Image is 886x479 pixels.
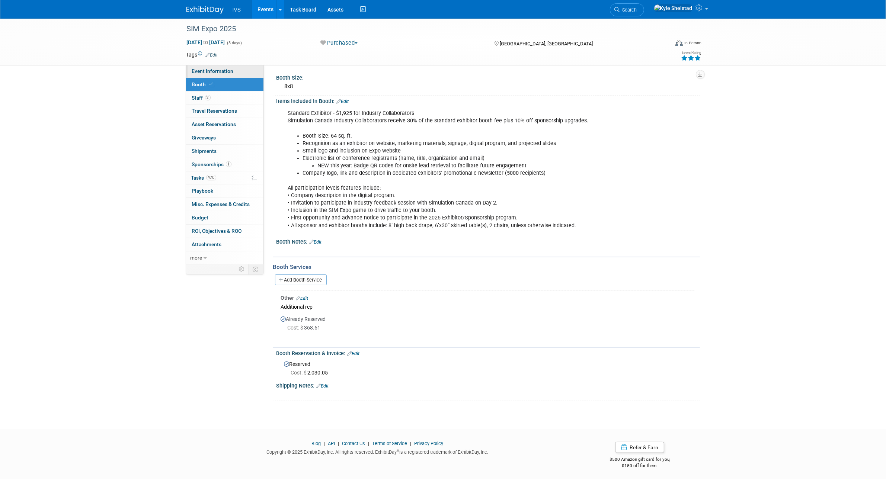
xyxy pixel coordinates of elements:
span: Cost: $ [291,370,308,376]
a: ROI, Objectives & ROO [186,225,263,238]
a: Playbook [186,184,263,197]
span: | [336,441,341,446]
span: [DATE] [DATE] [186,39,226,46]
li: NEW this year: Badge QR codes for onsite lead retrieval to facilitate future engagement [318,162,614,170]
div: Additional rep [281,302,694,312]
div: Booth Reservation & Invoice: [276,348,700,357]
a: Asset Reservations [186,118,263,131]
span: [GEOGRAPHIC_DATA], [GEOGRAPHIC_DATA] [500,41,593,46]
span: Attachments [192,241,222,247]
a: Attachments [186,238,263,251]
a: Privacy Policy [414,441,443,446]
img: Format-Inperson.png [675,40,683,46]
span: Travel Reservations [192,108,237,114]
div: Booth Size: [276,72,700,81]
a: Edit [206,52,218,58]
span: | [366,441,371,446]
li: Company logo, link and description in dedicated exhibitors’ promotional e-newsletter (5000 recipi... [303,170,614,177]
a: Refer & Earn [615,442,664,453]
div: Event Format [625,39,702,50]
span: Shipments [192,148,217,154]
div: Booth Services [273,263,700,271]
img: ExhibitDay [186,6,224,14]
span: Budget [192,215,209,221]
span: Sponsorships [192,161,231,167]
a: Add Booth Service [275,274,327,285]
div: Booth Notes: [276,236,700,246]
div: Standard Exhibitor - $1,925 for Industry Collaborators Simulation Canada Industry Collaborators r... [283,106,618,233]
span: Search [620,7,637,13]
a: Travel Reservations [186,105,263,118]
span: Tasks [191,175,216,181]
div: $150 off for them. [580,463,700,469]
td: Personalize Event Tab Strip [236,264,249,274]
a: Giveaways [186,131,263,144]
div: Shipping Notes: [276,380,700,390]
a: Tasks40% [186,171,263,184]
span: more [191,255,202,261]
div: Items Included In Booth: [276,96,700,105]
div: Already Reserved [281,312,694,338]
span: 368.61 [288,325,324,331]
a: Edit [337,99,349,104]
span: Cost: $ [288,325,304,331]
span: 2 [205,95,211,100]
span: 40% [206,175,216,180]
a: Edit [348,351,360,356]
a: more [186,251,263,264]
div: SIM Expo 2025 [184,22,658,36]
span: ROI, Objectives & ROO [192,228,242,234]
sup: ® [397,449,399,453]
span: Event Information [192,68,234,74]
span: Booth [192,81,215,87]
span: to [202,39,209,45]
li: Small logo and inclusion on Expo website [303,147,614,155]
span: IVS [233,7,241,13]
img: Kyle Shelstad [654,4,693,12]
span: Asset Reservations [192,121,236,127]
a: Terms of Service [372,441,407,446]
a: Edit [310,239,322,245]
td: Toggle Event Tabs [248,264,263,274]
a: Search [610,3,644,16]
li: Booth Size: 64 sq. ft. [303,132,614,140]
li: Recognition as an exhibitor on website, marketing materials, signage, digital program, and projec... [303,140,614,147]
a: Staff2 [186,91,263,105]
a: Event Information [186,65,263,78]
div: 8x8 [282,81,694,92]
span: 2,030.05 [291,370,331,376]
span: (3 days) [227,41,242,45]
div: In-Person [684,40,701,46]
a: Sponsorships1 [186,158,263,171]
a: Edit [317,383,329,389]
a: Shipments [186,145,263,158]
div: Event Rating [681,51,701,55]
a: Edit [296,296,308,301]
div: Copyright © 2025 ExhibitDay, Inc. All rights reserved. ExhibitDay is a registered trademark of Ex... [186,447,569,456]
a: Budget [186,211,263,224]
button: Purchased [318,39,361,47]
div: Reserved [282,359,694,376]
div: Other [281,294,694,302]
span: Misc. Expenses & Credits [192,201,250,207]
a: Booth [186,78,263,91]
span: Giveaways [192,135,216,141]
i: Booth reservation complete [209,82,213,86]
span: Playbook [192,188,214,194]
span: 1 [226,161,231,167]
a: Misc. Expenses & Credits [186,198,263,211]
td: Tags [186,51,218,58]
a: Blog [311,441,321,446]
li: Electronic list of conference registrants (name, title, organization and email) [303,155,614,170]
div: $500 Amazon gift card for you, [580,451,700,469]
span: Staff [192,95,211,101]
a: API [328,441,335,446]
span: | [322,441,327,446]
span: | [408,441,413,446]
a: Contact Us [342,441,365,446]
